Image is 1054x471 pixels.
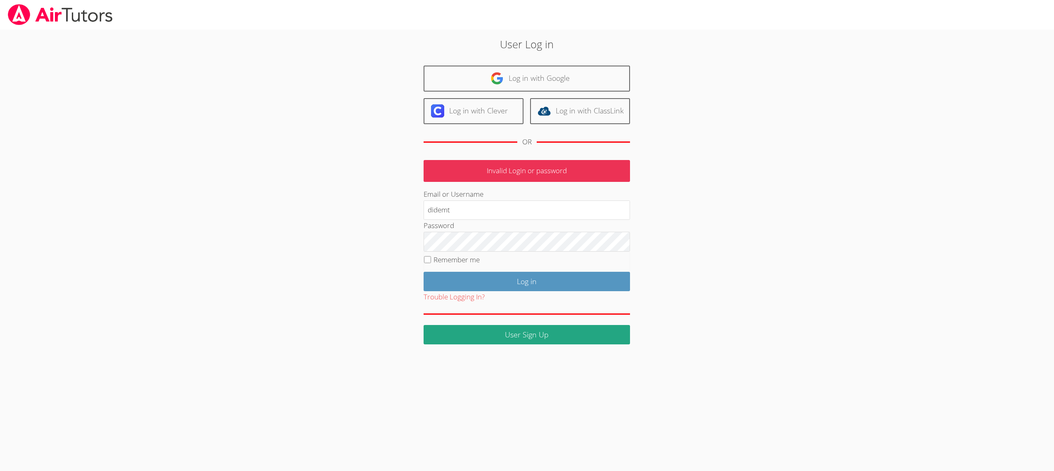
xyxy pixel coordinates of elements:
img: classlink-logo-d6bb404cc1216ec64c9a2012d9dc4662098be43eaf13dc465df04b49fa7ab582.svg [538,104,551,118]
label: Remember me [433,255,480,264]
label: Password [424,221,454,230]
div: OR [522,136,532,148]
button: Trouble Logging In? [424,291,485,303]
img: clever-logo-6eab21bc6e7a338710f1a6ff85c0baf02591cd810cc4098c63d3a4b26e2feb20.svg [431,104,444,118]
h2: User Log in [242,36,812,52]
a: Log in with ClassLink [530,98,630,124]
a: Log in with Google [424,66,630,92]
a: Log in with Clever [424,98,523,124]
input: Log in [424,272,630,291]
a: User Sign Up [424,325,630,344]
img: airtutors_banner-c4298cdbf04f3fff15de1276eac7730deb9818008684d7c2e4769d2f7ddbe033.png [7,4,114,25]
img: google-logo-50288ca7cdecda66e5e0955fdab243c47b7ad437acaf1139b6f446037453330a.svg [490,72,504,85]
label: Email or Username [424,189,483,199]
p: Invalid Login or password [424,160,630,182]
